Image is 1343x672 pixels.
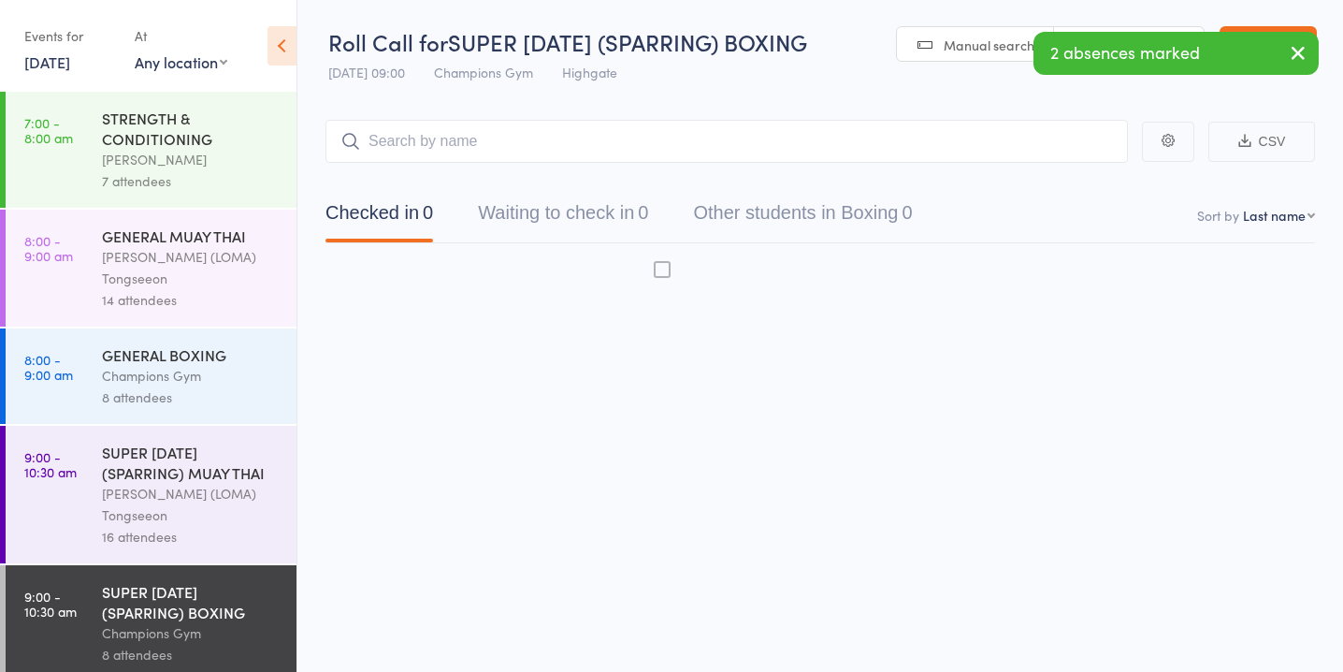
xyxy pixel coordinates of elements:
[1220,26,1317,64] a: Exit roll call
[6,329,296,424] a: 8:00 -9:00 amGENERAL BOXINGChampions Gym8 attendees
[434,63,533,81] span: Champions Gym
[325,193,433,242] button: Checked in0
[478,193,648,242] button: Waiting to check in0
[102,246,281,289] div: [PERSON_NAME] (LOMA) Tongseeon
[423,202,433,223] div: 0
[448,26,807,57] span: SUPER [DATE] (SPARRING) BOXING
[102,149,281,170] div: [PERSON_NAME]
[24,449,77,479] time: 9:00 - 10:30 am
[1243,206,1306,225] div: Last name
[24,233,73,263] time: 8:00 - 9:00 am
[902,202,912,223] div: 0
[693,193,912,242] button: Other students in Boxing0
[24,115,73,145] time: 7:00 - 8:00 am
[102,387,281,408] div: 8 attendees
[102,226,281,246] div: GENERAL MUAY THAI
[135,21,227,51] div: At
[328,63,405,81] span: [DATE] 09:00
[102,365,281,387] div: Champions Gym
[6,210,296,327] a: 8:00 -9:00 amGENERAL MUAY THAI[PERSON_NAME] (LOMA) Tongseeon14 attendees
[102,289,281,311] div: 14 attendees
[102,344,281,365] div: GENERAL BOXING
[328,26,448,57] span: Roll Call for
[1197,206,1239,225] label: Sort by
[944,36,1034,54] span: Manual search
[102,442,281,483] div: SUPER [DATE] (SPARRING) MUAY THAI
[102,622,281,644] div: Champions Gym
[638,202,648,223] div: 0
[102,108,281,149] div: STRENGTH & CONDITIONING
[24,51,70,72] a: [DATE]
[102,581,281,622] div: SUPER [DATE] (SPARRING) BOXING
[102,483,281,526] div: [PERSON_NAME] (LOMA) Tongseeon
[562,63,617,81] span: Highgate
[24,21,116,51] div: Events for
[102,526,281,548] div: 16 attendees
[6,426,296,563] a: 9:00 -10:30 amSUPER [DATE] (SPARRING) MUAY THAI[PERSON_NAME] (LOMA) Tongseeon16 attendees
[325,120,1128,163] input: Search by name
[24,589,77,619] time: 9:00 - 10:30 am
[102,644,281,665] div: 8 attendees
[1208,122,1315,162] button: CSV
[6,92,296,208] a: 7:00 -8:00 amSTRENGTH & CONDITIONING[PERSON_NAME]7 attendees
[24,352,73,382] time: 8:00 - 9:00 am
[102,170,281,192] div: 7 attendees
[1033,32,1319,75] div: 2 absences marked
[135,51,227,72] div: Any location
